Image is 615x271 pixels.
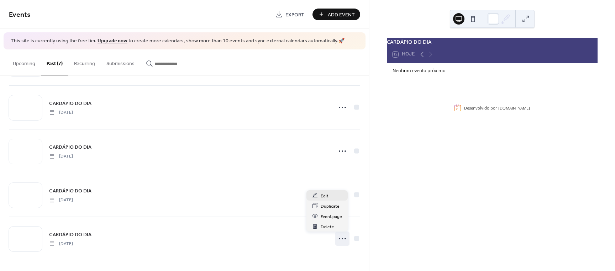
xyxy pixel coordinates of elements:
div: Nenhum evento próximo [393,68,592,74]
a: Upgrade now [98,36,127,46]
span: CARDÁPIO DO DIA [49,231,91,238]
button: Add Event [312,9,360,20]
span: This site is currently using the free tier. to create more calendars, show more than 10 events an... [11,38,345,45]
span: [DATE] [49,240,73,247]
div: Desenvolvido por [464,105,530,111]
span: Delete [321,223,334,230]
button: Past (7) [41,49,68,75]
span: Edit [321,192,328,200]
button: Submissions [101,49,140,75]
span: Add Event [328,11,355,18]
a: CARDÁPIO DO DIA [49,143,91,151]
button: Upcoming [7,49,41,75]
span: Duplicate [321,202,340,210]
span: Events [9,8,31,22]
span: Export [285,11,304,18]
span: [DATE] [49,109,73,116]
span: Event page [321,213,342,220]
a: CARDÁPIO DO DIA [49,187,91,195]
div: CARDÁPIO DO DIA [387,38,598,46]
a: CARDÁPIO DO DIA [49,230,91,239]
span: CARDÁPIO DO DIA [49,100,91,107]
span: [DATE] [49,197,73,203]
span: [DATE] [49,153,73,159]
a: Export [270,9,310,20]
a: [DOMAIN_NAME] [498,105,530,111]
button: Recurring [68,49,101,75]
a: CARDÁPIO DO DIA [49,99,91,107]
